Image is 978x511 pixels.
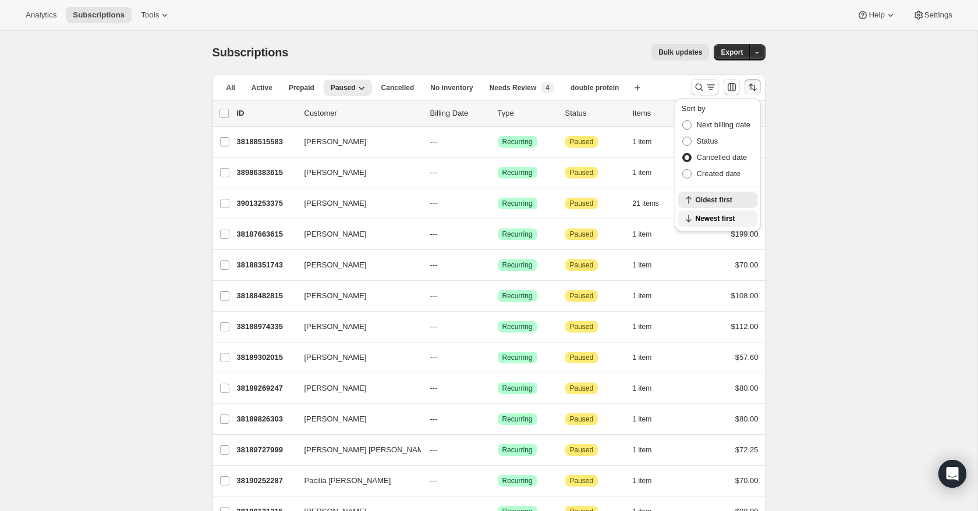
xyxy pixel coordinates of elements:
[430,353,438,362] span: ---
[678,210,757,227] button: Newest first
[502,260,533,270] span: Recurring
[565,108,623,119] p: Status
[237,136,295,148] p: 38188515583
[628,80,647,96] button: Create new view
[633,288,665,304] button: 1 item
[633,199,659,208] span: 21 items
[633,319,665,335] button: 1 item
[745,79,761,95] button: Sort the results
[735,353,759,362] span: $57.60
[304,136,367,148] span: [PERSON_NAME]
[714,44,750,60] button: Export
[237,349,759,366] div: 38189302015[PERSON_NAME]---SuccessRecurringAttentionPaused1 item$57.60
[304,228,367,240] span: [PERSON_NAME]
[19,7,63,23] button: Analytics
[570,476,594,485] span: Paused
[304,413,367,425] span: [PERSON_NAME]
[430,322,438,331] span: ---
[297,410,414,428] button: [PERSON_NAME]
[696,214,750,223] span: Newest first
[498,108,556,119] div: Type
[237,259,295,271] p: 38188351743
[633,291,652,301] span: 1 item
[304,475,391,487] span: Pacilia [PERSON_NAME]
[304,198,367,209] span: [PERSON_NAME]
[237,167,295,178] p: 38986383615
[906,7,959,23] button: Settings
[237,108,759,119] div: IDCustomerBilling DateTypeStatusItemsTotal
[924,10,952,20] span: Settings
[633,445,652,455] span: 1 item
[633,108,691,119] div: Items
[289,83,314,92] span: Prepaid
[735,260,759,269] span: $70.00
[678,192,757,208] button: Oldest first
[502,414,533,424] span: Recurring
[430,476,438,485] span: ---
[633,134,665,150] button: 1 item
[490,83,537,92] span: Needs Review
[633,322,652,331] span: 1 item
[633,168,652,177] span: 1 item
[297,163,414,182] button: [PERSON_NAME]
[304,444,431,456] span: [PERSON_NAME] [PERSON_NAME]
[502,353,533,362] span: Recurring
[633,380,665,396] button: 1 item
[237,352,295,363] p: 38189302015
[570,414,594,424] span: Paused
[304,321,367,333] span: [PERSON_NAME]
[331,83,356,92] span: Paused
[735,476,759,485] span: $70.00
[570,384,594,393] span: Paused
[633,384,652,393] span: 1 item
[141,10,159,20] span: Tools
[237,444,295,456] p: 38189727999
[26,10,56,20] span: Analytics
[73,10,125,20] span: Subscriptions
[430,384,438,392] span: ---
[237,321,295,333] p: 38188974335
[570,199,594,208] span: Paused
[237,165,759,181] div: 38986383615[PERSON_NAME]---SuccessRecurringAttentionPaused1 item$80.00
[297,441,414,459] button: [PERSON_NAME] [PERSON_NAME]
[502,476,533,485] span: Recurring
[430,230,438,238] span: ---
[430,414,438,423] span: ---
[237,290,295,302] p: 38188482815
[237,473,759,489] div: 38190252287Pacilia [PERSON_NAME]---SuccessRecurringAttentionPaused1 item$70.00
[724,79,740,95] button: Customize table column order and visibility
[633,137,652,146] span: 1 item
[134,7,178,23] button: Tools
[570,168,594,177] span: Paused
[735,384,759,392] span: $80.00
[633,442,665,458] button: 1 item
[297,379,414,398] button: [PERSON_NAME]
[502,199,533,208] span: Recurring
[297,256,414,274] button: [PERSON_NAME]
[237,108,295,119] p: ID
[251,83,272,92] span: Active
[226,83,235,92] span: All
[691,79,719,95] button: Search and filter results
[633,411,665,427] button: 1 item
[633,257,665,273] button: 1 item
[430,168,438,177] span: ---
[869,10,884,20] span: Help
[633,353,652,362] span: 1 item
[304,259,367,271] span: [PERSON_NAME]
[570,322,594,331] span: Paused
[502,230,533,239] span: Recurring
[570,291,594,301] span: Paused
[570,353,594,362] span: Paused
[297,225,414,244] button: [PERSON_NAME]
[237,442,759,458] div: 38189727999[PERSON_NAME] [PERSON_NAME]---SuccessRecurringAttentionPaused1 item$72.25
[731,291,759,300] span: $108.00
[304,290,367,302] span: [PERSON_NAME]
[735,414,759,423] span: $80.00
[297,194,414,213] button: [PERSON_NAME]
[633,260,652,270] span: 1 item
[735,445,759,454] span: $72.25
[682,104,706,113] span: Sort by
[850,7,903,23] button: Help
[570,137,594,146] span: Paused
